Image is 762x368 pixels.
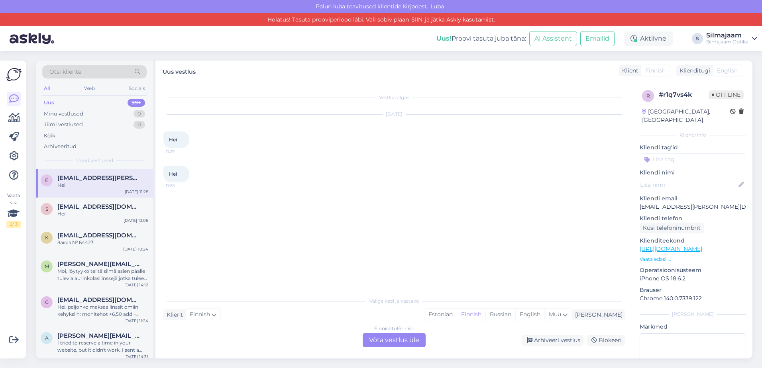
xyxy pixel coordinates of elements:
p: Märkmed [640,323,746,331]
div: # r1q7vs4k [659,90,709,100]
div: [DATE] 10:24 [123,246,148,252]
span: Hei [169,171,177,177]
div: Küsi telefoninumbrit [640,223,704,233]
div: [DATE] 11:28 [125,189,148,195]
div: Заказ № 64423 [57,239,148,246]
p: Klienditeekond [640,237,746,245]
span: Muu [549,311,561,318]
div: I tried to reserve a time in your website, but it didn't work. I sent a message instead. [PERSON_... [57,339,148,354]
div: 0 [134,110,145,118]
div: Klient [163,311,183,319]
p: Kliendi tag'id [640,143,746,152]
div: 0 [134,121,145,129]
span: r [646,93,650,99]
p: Vaata edasi ... [640,256,746,263]
span: Luba [428,3,446,10]
input: Lisa nimi [640,180,737,189]
div: Arhiveeri vestlus [522,335,583,346]
p: Chrome 140.0.7339.122 [640,294,746,303]
b: Uus! [436,35,452,42]
button: Emailid [580,31,615,46]
div: English [515,309,544,321]
div: [DATE] 14:12 [124,282,148,288]
span: Eija.Juhola-al-juboori@pori.fi [57,174,140,182]
div: Hei [57,182,148,189]
p: Kliendi nimi [640,168,746,177]
div: [DATE] [163,111,625,118]
span: a [45,335,49,341]
div: [PERSON_NAME] [640,311,746,318]
span: g [45,299,49,305]
div: Proovi tasuta juba täna: [436,34,526,43]
div: Kõik [44,132,55,140]
span: Offline [709,90,744,99]
p: Brauser [640,286,746,294]
div: Finnish to Finnish [374,325,414,332]
div: S [692,33,703,44]
div: Vaata siia [6,192,21,228]
p: Operatsioonisüsteem [640,266,746,274]
div: Minu vestlused [44,110,83,118]
div: Klienditugi [676,67,710,75]
label: Uus vestlus [163,65,196,76]
span: m [45,263,49,269]
div: [DATE] 13:06 [124,217,148,223]
input: Lisa tag [640,153,746,165]
span: galvaini@icloud.com [57,296,140,303]
span: mikko.kupiainen@hotmail.com [57,260,140,268]
div: 2 / 3 [6,221,21,228]
div: Kliendi info [640,131,746,139]
a: SilmajaamSilmajaam Optika [706,32,757,45]
button: AI Assistent [529,31,577,46]
div: [GEOGRAPHIC_DATA], [GEOGRAPHIC_DATA] [642,108,730,124]
div: Moi, löytyykö teiltä silmälasien päälle tulevia aurinkolasilinssejä jotka tulee clipsillä kiinni ... [57,268,148,282]
span: 11:28 [166,183,196,189]
span: Uued vestlused [76,157,113,164]
div: Tiimi vestlused [44,121,83,129]
div: [DATE] 14:31 [124,354,148,360]
div: Finnish [457,309,485,321]
span: Otsi kliente [49,68,81,76]
span: Finnish [190,310,210,319]
span: k [45,235,49,241]
p: Kliendi email [640,194,746,203]
div: Aktiivne [624,31,673,46]
p: Kliendi telefon [640,214,746,223]
div: Valige keel ja vastake [163,298,625,305]
span: E [45,177,48,183]
div: Hei, paljonko maksaa linssit omiin kehyksiin: monitehot +6,50 add + 2,50, myös aurinko linssit sa... [57,303,148,318]
p: [EMAIL_ADDRESS][PERSON_NAME][DOMAIN_NAME] [640,203,746,211]
div: Hei! [57,210,148,217]
span: s [45,206,48,212]
span: kamilla.kaskirova@gmail.com [57,232,140,239]
div: Estonian [424,309,457,321]
div: Vestlus algas [163,94,625,101]
span: Hei [169,137,177,143]
span: Finnish [645,67,666,75]
div: Silmajaam [706,32,748,39]
span: suvi.karala@gmail.com [57,203,140,210]
div: Blokeeri [587,335,625,346]
div: Uus [44,99,54,107]
span: English [717,67,738,75]
div: Võta vestlus üle [363,333,426,347]
div: 99+ [128,99,145,107]
a: SIIN [409,16,425,23]
div: Arhiveeritud [44,143,77,151]
span: adrian.monge.monge@gmail.com [57,332,140,339]
div: [DATE] 11:24 [124,318,148,324]
div: All [42,83,51,94]
img: Askly Logo [6,67,22,82]
div: Socials [127,83,147,94]
div: Web [82,83,96,94]
span: 11:27 [166,149,196,155]
p: iPhone OS 18.6.2 [640,274,746,283]
a: [URL][DOMAIN_NAME] [640,245,702,253]
div: [PERSON_NAME] [572,311,623,319]
div: Silmajaam Optika [706,39,748,45]
div: Klient [619,67,638,75]
div: Russian [485,309,515,321]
